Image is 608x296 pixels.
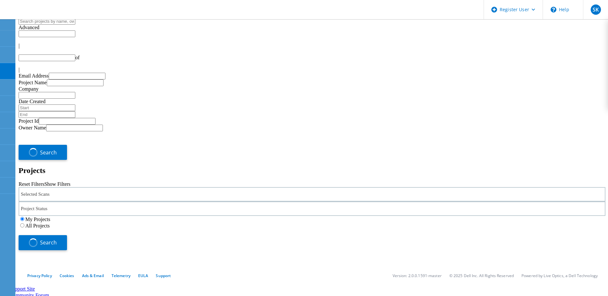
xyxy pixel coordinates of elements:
span: Search [40,149,57,156]
a: Show Filters [44,181,70,187]
button: Search [19,235,67,250]
span: Advanced [19,25,39,30]
a: EULA [138,273,148,278]
span: of [75,55,79,60]
div: Selected Scans [19,187,605,201]
button: Search [19,145,67,160]
div: | [19,43,605,49]
input: Search projects by name, owner, ID, company, etc [19,18,75,25]
label: All Projects [25,223,50,228]
svg: \n [551,7,556,12]
span: SK [593,7,599,12]
a: Privacy Policy [27,273,52,278]
a: Cookies [60,273,74,278]
a: Support [156,273,171,278]
a: Live Optics Dashboard [6,12,75,18]
a: Reset Filters [19,181,44,187]
label: Project Id [19,118,39,124]
label: Company [19,86,38,92]
li: © 2025 Dell Inc. All Rights Reserved [449,273,514,278]
a: Telemetry [112,273,130,278]
label: My Projects [25,217,50,222]
span: Search [40,239,57,246]
label: Email Address [19,73,49,78]
input: Start [19,104,75,111]
a: Support Site [9,286,35,292]
input: End [19,111,75,118]
div: | [19,67,605,73]
div: Project Status [19,201,605,216]
li: Version: 2.0.0.1591-master [393,273,442,278]
label: Date Created [19,99,46,104]
label: Owner Name [19,125,46,130]
li: Powered by Live Optics, a Dell Technology [521,273,598,278]
a: Ads & Email [82,273,104,278]
b: Projects [19,166,46,175]
label: Project Name [19,80,47,85]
